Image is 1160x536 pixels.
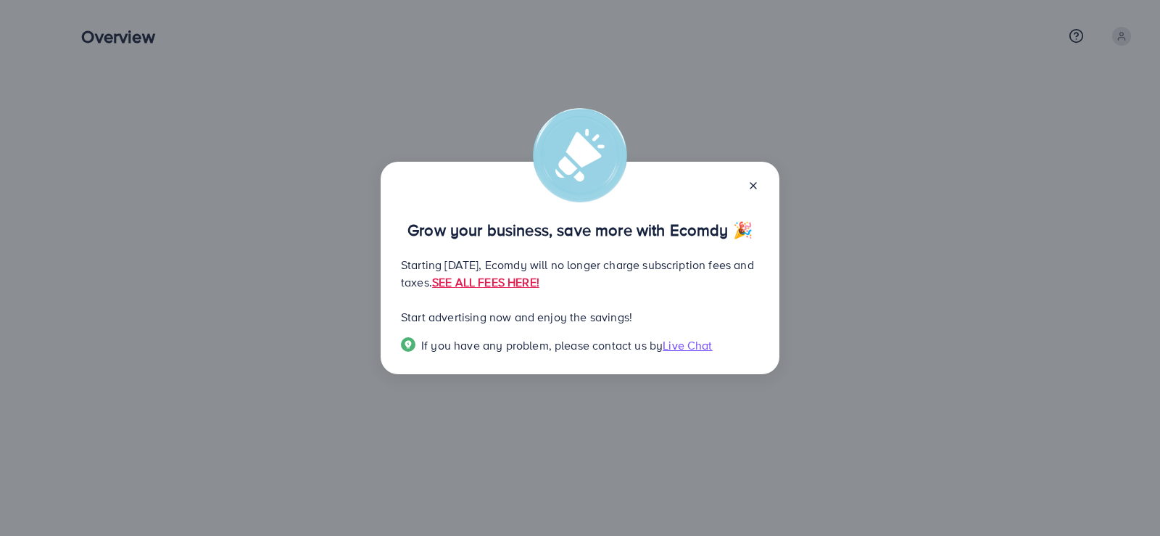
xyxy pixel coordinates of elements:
[421,337,663,353] span: If you have any problem, please contact us by
[401,221,759,239] p: Grow your business, save more with Ecomdy 🎉
[432,274,539,290] a: SEE ALL FEES HERE!
[663,337,712,353] span: Live Chat
[533,108,627,202] img: alert
[401,337,415,352] img: Popup guide
[401,308,759,326] p: Start advertising now and enjoy the savings!
[401,256,759,291] p: Starting [DATE], Ecomdy will no longer charge subscription fees and taxes.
